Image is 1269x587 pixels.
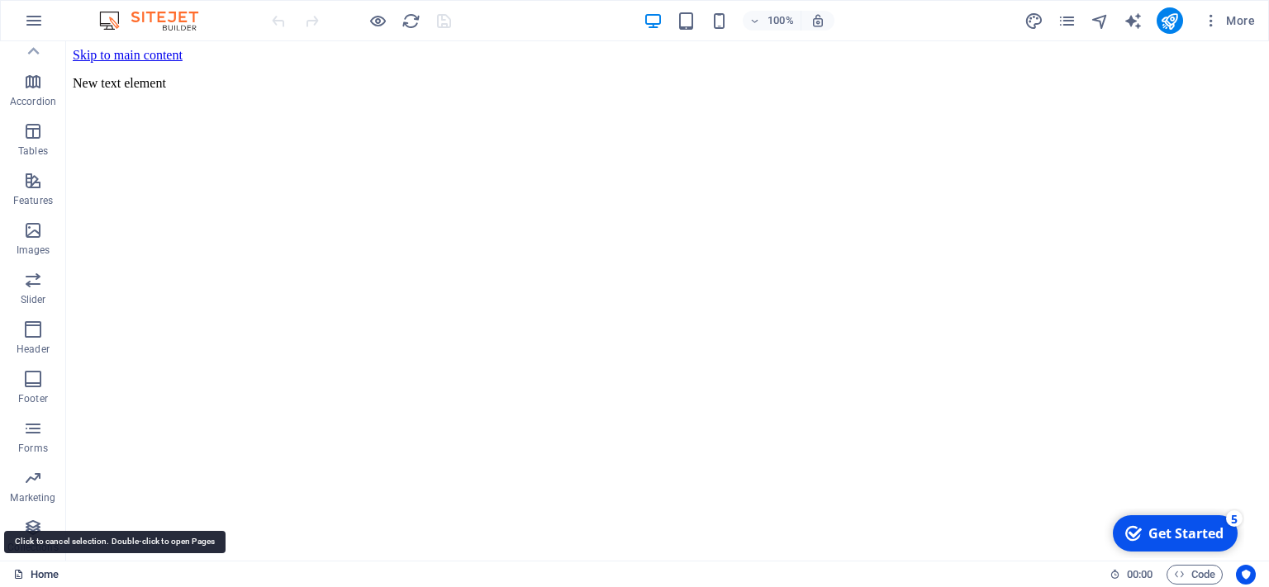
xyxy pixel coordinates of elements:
[9,7,134,43] div: Get Started 5 items remaining, 0% complete
[401,11,421,31] button: reload
[17,244,50,257] p: Images
[1138,568,1141,580] span: :
[7,7,116,21] a: Skip to main content
[21,293,46,306] p: Slider
[7,541,58,554] p: Collections
[18,144,48,158] p: Tables
[13,565,59,585] a: Home
[1167,565,1223,585] button: Code
[368,11,387,31] button: Click here to leave preview mode and continue editing
[1110,565,1153,585] h6: Session time
[18,442,48,455] p: Forms
[1196,7,1262,34] button: More
[122,2,139,18] div: 5
[10,95,56,108] p: Accordion
[810,13,825,28] i: On resize automatically adjust zoom level to fit chosen device.
[1091,11,1110,31] button: navigator
[768,11,794,31] h6: 100%
[1203,12,1255,29] span: More
[45,16,120,34] div: Get Started
[1024,12,1043,31] i: Design (Ctrl+Alt+Y)
[10,491,55,504] p: Marketing
[1127,565,1153,585] span: 00 00
[402,12,421,31] i: Reload page
[95,11,219,31] img: Editor Logo
[17,343,50,356] p: Header
[1174,565,1215,585] span: Code
[1024,11,1044,31] button: design
[1057,11,1077,31] button: pages
[1124,11,1143,31] button: text_generator
[13,194,53,207] p: Features
[743,11,801,31] button: 100%
[1157,7,1183,34] button: publish
[1057,12,1077,31] i: Pages (Ctrl+Alt+S)
[1236,565,1256,585] button: Usercentrics
[18,392,48,405] p: Footer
